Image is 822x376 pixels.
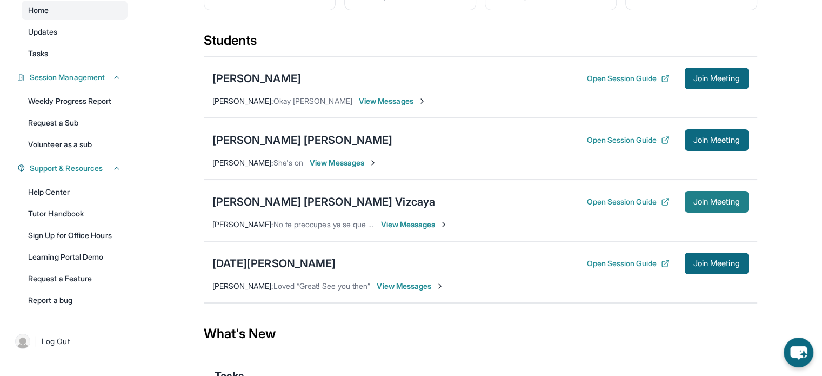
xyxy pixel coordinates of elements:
[212,133,393,148] div: [PERSON_NAME] [PERSON_NAME]
[25,72,121,83] button: Session Management
[685,191,749,213] button: Join Meeting
[212,194,436,209] div: [PERSON_NAME] [PERSON_NAME] Vizcaya
[212,96,273,105] span: [PERSON_NAME] :
[586,196,669,207] button: Open Session Guide
[784,338,813,367] button: chat-button
[693,137,740,143] span: Join Meeting
[586,135,669,146] button: Open Session Guide
[42,336,70,347] span: Log Out
[273,220,571,229] span: No te preocupes ya se que hay otras responsabilidades !! Muchas gracias lo aprecio 🙂
[212,256,336,271] div: [DATE][PERSON_NAME]
[22,22,128,42] a: Updates
[377,281,444,292] span: View Messages
[35,335,37,348] span: |
[685,68,749,89] button: Join Meeting
[273,158,304,167] span: She's on
[22,44,128,63] a: Tasks
[586,73,669,84] button: Open Session Guide
[28,27,58,37] span: Updates
[273,96,352,105] span: Okay [PERSON_NAME]
[212,220,273,229] span: [PERSON_NAME] :
[22,204,128,223] a: Tutor Handbook
[22,247,128,267] a: Learning Portal Demo
[22,113,128,133] a: Request a Sub
[11,329,128,353] a: |Log Out
[359,96,426,107] span: View Messages
[418,97,426,105] img: Chevron-Right
[204,310,757,358] div: What's New
[28,5,49,16] span: Home
[22,226,128,245] a: Sign Up for Office Hours
[22,91,128,111] a: Weekly Progress Report
[28,48,48,59] span: Tasks
[586,258,669,269] button: Open Session Guide
[693,75,740,82] span: Join Meeting
[204,32,757,56] div: Students
[685,129,749,151] button: Join Meeting
[30,72,105,83] span: Session Management
[25,163,121,174] button: Support & Resources
[685,253,749,274] button: Join Meeting
[30,163,103,174] span: Support & Resources
[693,199,740,205] span: Join Meeting
[212,158,273,167] span: [PERSON_NAME] :
[22,135,128,154] a: Volunteer as a sub
[693,260,740,267] span: Join Meeting
[15,334,30,349] img: user-img
[22,1,128,20] a: Home
[310,157,377,168] span: View Messages
[22,269,128,288] a: Request a Feature
[22,182,128,202] a: Help Center
[212,71,301,86] div: [PERSON_NAME]
[369,159,377,167] img: Chevron-Right
[212,281,273,291] span: [PERSON_NAME] :
[273,281,371,291] span: Loved “Great! See you then”
[436,282,444,291] img: Chevron-Right
[439,220,448,229] img: Chevron-Right
[22,291,128,310] a: Report a bug
[381,219,449,230] span: View Messages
